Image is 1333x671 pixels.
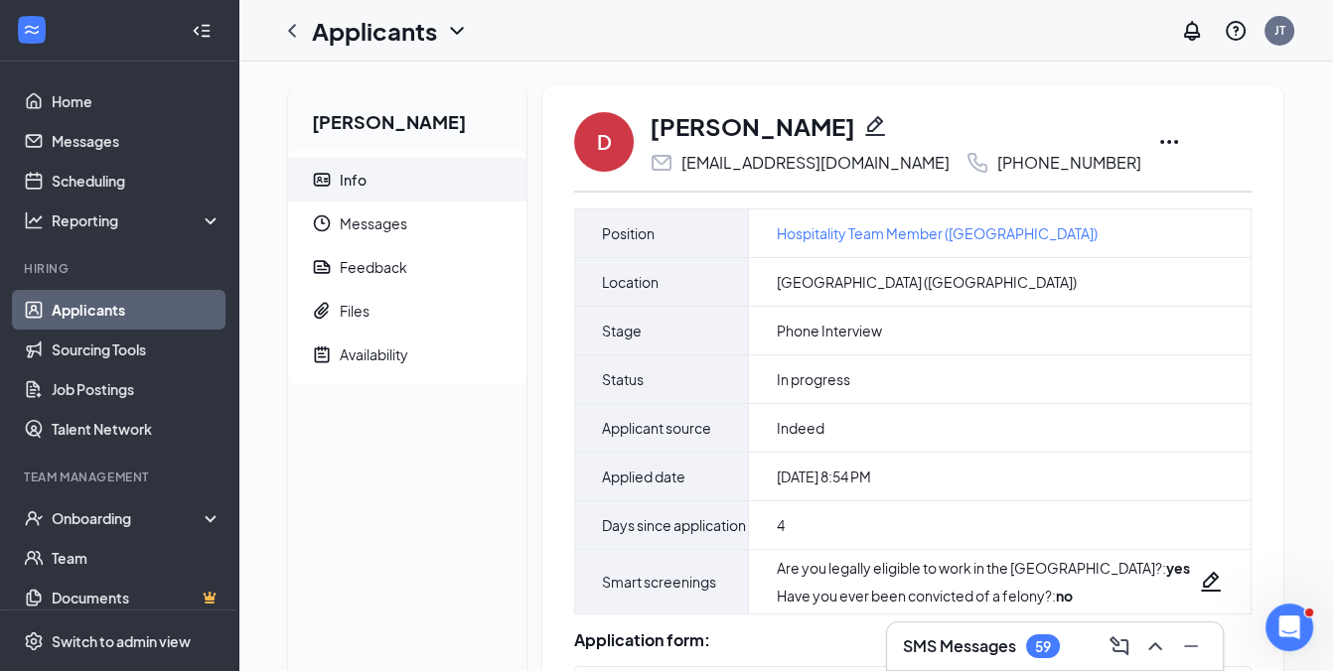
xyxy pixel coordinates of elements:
div: 59 [1035,638,1051,655]
span: Position [602,221,655,245]
a: DocumentsCrown [52,578,222,617]
svg: Collapse [192,21,212,41]
svg: ComposeMessage [1108,634,1131,658]
div: [EMAIL_ADDRESS][DOMAIN_NAME] [681,153,950,173]
div: Onboarding [52,508,205,528]
span: [GEOGRAPHIC_DATA] ([GEOGRAPHIC_DATA]) [777,272,1077,292]
svg: Report [312,257,332,277]
div: JT [1274,22,1285,39]
h2: [PERSON_NAME] [288,85,526,150]
svg: Pencil [1199,570,1223,594]
span: Location [602,270,659,294]
svg: Email [650,151,673,175]
a: PaperclipFiles [288,289,526,333]
a: NoteActiveAvailability [288,333,526,376]
iframe: Intercom live chat [1265,604,1313,651]
svg: Notifications [1180,19,1204,43]
a: ReportFeedback [288,245,526,289]
span: Phone Interview [777,321,882,340]
svg: Minimize [1179,634,1203,658]
button: ComposeMessage [1104,630,1135,662]
div: Switch to admin view [52,631,191,651]
button: Minimize [1175,630,1207,662]
svg: NoteActive [312,344,332,364]
a: ContactCardInfo [288,158,526,201]
div: [PHONE_NUMBER] [997,153,1141,173]
svg: ChevronUp [1143,634,1167,658]
div: Info [340,170,367,190]
span: In progress [777,369,850,389]
span: Days since application [602,513,746,537]
svg: Pencil [863,114,887,138]
span: Stage [602,319,642,342]
div: Reporting [52,210,222,230]
h1: Applicants [312,14,437,48]
span: Smart screenings [602,570,716,594]
strong: no [1056,587,1073,604]
svg: Paperclip [312,301,332,321]
svg: Phone [965,151,989,175]
span: Status [602,367,644,391]
svg: ChevronDown [445,19,469,43]
div: Team Management [24,469,218,485]
h1: [PERSON_NAME] [650,109,855,143]
a: Hospitality Team Member ([GEOGRAPHIC_DATA]) [777,222,1098,244]
svg: QuestionInfo [1224,19,1248,43]
div: Availability [340,344,408,364]
a: Messages [52,121,222,161]
svg: Clock [312,213,332,233]
span: Messages [340,201,511,245]
a: ClockMessages [288,201,526,245]
button: ChevronUp [1139,630,1171,662]
div: Files [340,301,370,321]
div: Are you legally eligible to work in the [GEOGRAPHIC_DATA]? : [777,558,1190,578]
div: Application form: [574,630,1252,650]
svg: Ellipses [1157,130,1181,154]
a: Applicants [52,290,222,330]
a: Team [52,538,222,578]
strong: yes [1166,559,1190,577]
h3: SMS Messages [903,635,1016,657]
a: Talent Network [52,409,222,449]
svg: ContactCard [312,170,332,190]
span: Applicant source [602,416,711,440]
span: 4 [777,515,785,535]
a: Sourcing Tools [52,330,222,369]
svg: Analysis [24,210,44,230]
svg: UserCheck [24,508,44,528]
span: Indeed [777,418,824,438]
div: Have you ever been convicted of a felony? : [777,586,1190,605]
a: Job Postings [52,369,222,409]
svg: WorkstreamLogo [22,20,42,40]
a: Scheduling [52,161,222,201]
span: [DATE] 8:54 PM [777,467,871,486]
div: D [597,128,612,156]
svg: Settings [24,631,44,651]
div: Feedback [340,257,407,277]
a: Home [52,81,222,121]
div: Hiring [24,260,218,277]
span: Applied date [602,465,685,488]
svg: ChevronLeft [280,19,304,43]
